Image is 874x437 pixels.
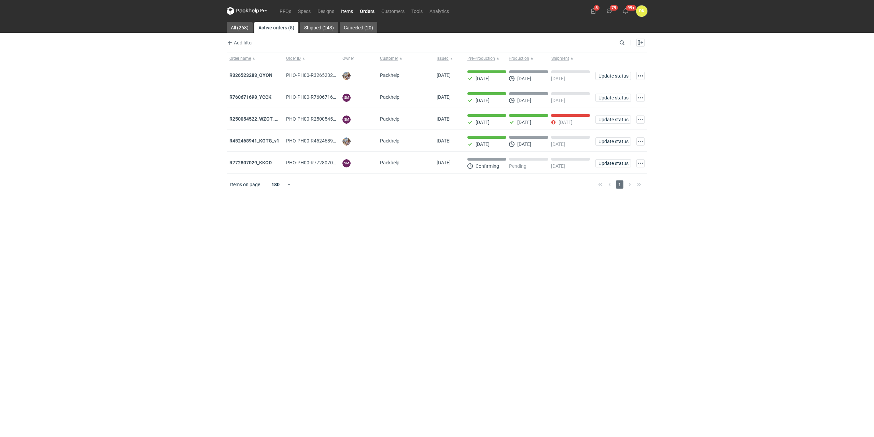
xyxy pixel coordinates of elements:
p: [DATE] [517,76,531,81]
button: Production [507,53,550,64]
button: Actions [636,94,645,102]
span: 19/08/2025 [437,138,451,144]
span: Production [509,56,529,61]
input: Search [618,39,640,47]
span: Order ID [286,56,301,61]
button: DK [636,5,647,17]
a: Items [338,7,356,15]
a: Shipped (243) [300,22,338,33]
a: R760671698_YCCK [229,94,271,100]
a: All (268) [227,22,253,33]
a: R250054522_WZOT_SLIO_OVWG_YVQE_V1 [229,116,324,122]
p: [DATE] [476,120,490,125]
span: 05/09/2025 [437,72,451,78]
div: Dominika Kaczyńska [636,5,647,17]
a: Specs [295,7,314,15]
span: Packhelp [380,72,399,78]
svg: Packhelp Pro [227,7,268,15]
button: Add filter [225,39,253,47]
button: Shipment [550,53,593,64]
p: [DATE] [476,141,490,147]
a: R772807029_KKOD [229,160,272,165]
span: PHO-PH00-R250054522_WZOT_SLIO_OVWG_YVQE_V1 [286,116,404,122]
p: Confirming [476,163,499,169]
a: Orders [356,7,378,15]
button: Issued [434,53,465,64]
button: Actions [636,115,645,124]
a: Analytics [426,7,452,15]
button: Order name [227,53,283,64]
p: [DATE] [551,163,565,169]
span: PHO-PH00-R772807029_KKOD [286,160,353,165]
button: Pre-Production [465,53,507,64]
span: Update status [598,73,628,78]
span: Order name [229,56,251,61]
p: [DATE] [517,141,531,147]
p: [DATE] [551,141,565,147]
span: Owner [342,56,354,61]
a: Canceled (20) [340,22,377,33]
span: PHO-PH00-R452468941_KGTG_V1 [286,138,361,144]
img: Michał Palasek [342,137,351,146]
button: Update status [595,137,631,146]
span: Packhelp [380,160,399,165]
span: Pre-Production [467,56,495,61]
p: [DATE] [551,76,565,81]
span: 05/09/2025 [437,94,451,100]
span: PHO-PH00-R760671698_YCCK [286,94,352,100]
p: Pending [509,163,526,169]
span: Packhelp [380,94,399,100]
a: Tools [408,7,426,15]
p: [DATE] [476,98,490,103]
span: Update status [598,161,628,166]
a: RFQs [276,7,295,15]
span: 1 [616,180,623,189]
span: Update status [598,139,628,144]
button: Update status [595,94,631,102]
span: Packhelp [380,116,399,122]
a: R452468941_KGTG_v1 [229,138,279,144]
span: Update status [598,117,628,122]
a: R326523283_OYON [229,72,272,78]
button: Update status [595,159,631,167]
button: 5 [588,5,599,16]
span: Customer [380,56,398,61]
span: 01/09/2025 [437,116,451,122]
p: [DATE] [551,98,565,103]
button: Update status [595,72,631,80]
a: Customers [378,7,408,15]
span: Packhelp [380,138,399,144]
button: 99+ [620,5,631,16]
span: Update status [598,95,628,100]
a: Active orders (5) [254,22,298,33]
figcaption: SM [342,115,351,124]
p: [DATE] [476,76,490,81]
p: [DATE] [517,120,531,125]
span: PHO-PH00-R326523283_OYON [286,72,353,78]
span: Items on page [230,181,260,188]
span: Add filter [226,39,253,47]
button: Actions [636,72,645,80]
button: Customer [377,53,434,64]
p: [DATE] [517,98,531,103]
img: Michał Palasek [342,72,351,80]
button: Update status [595,115,631,124]
button: Order ID [283,53,340,64]
span: Issued [437,56,449,61]
span: Shipment [551,56,569,61]
figcaption: SM [342,94,351,102]
button: Actions [636,137,645,146]
figcaption: SM [342,159,351,167]
p: [DATE] [559,120,573,125]
a: Designs [314,7,338,15]
span: 27/05/2024 [437,160,451,165]
div: 180 [265,180,287,189]
button: 79 [604,5,615,16]
button: Actions [636,159,645,167]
